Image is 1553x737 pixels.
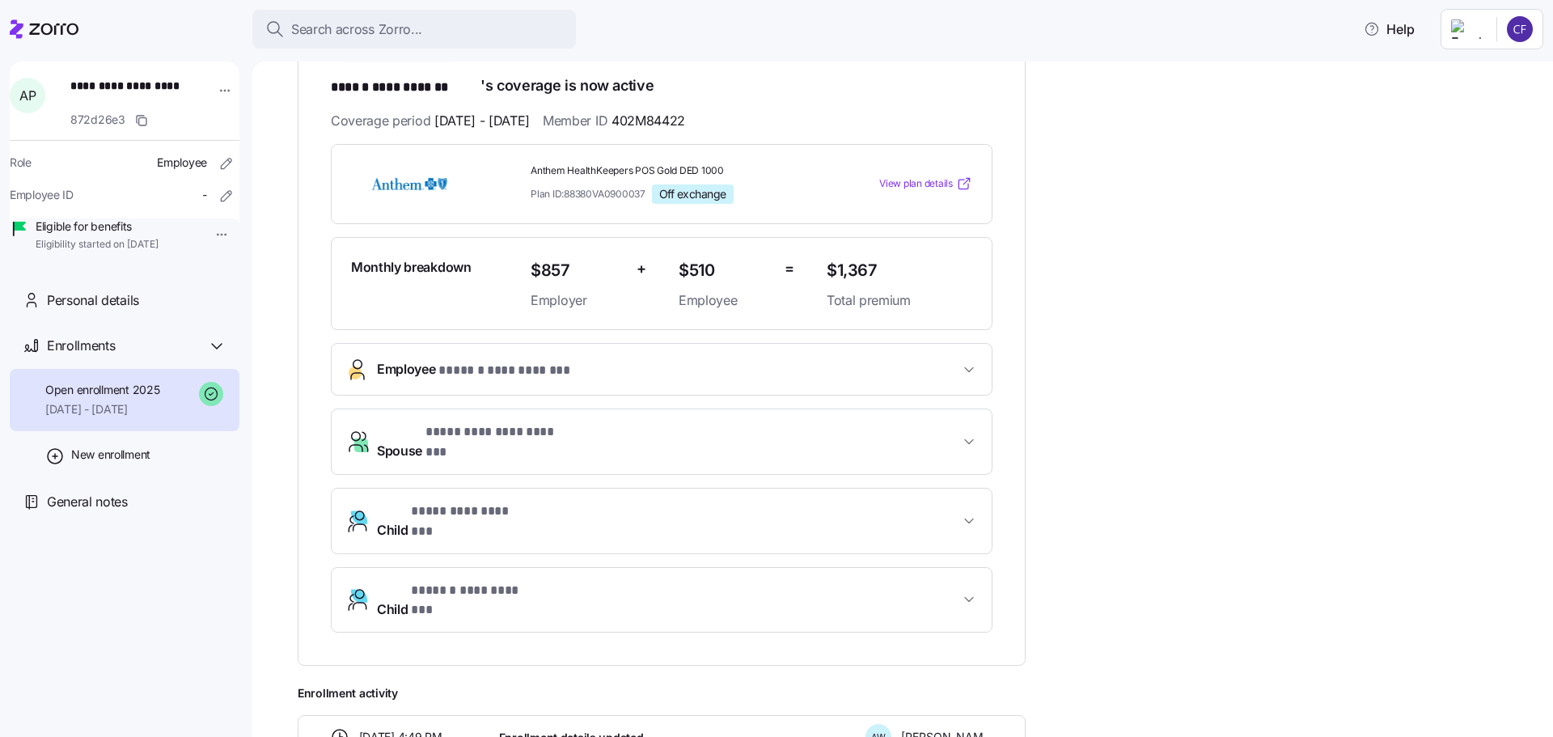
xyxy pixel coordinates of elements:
span: Enrollment activity [298,685,1026,701]
a: View plan details [879,176,972,192]
span: $857 [531,257,624,284]
span: Coverage period [331,111,530,131]
span: View plan details [879,176,953,192]
span: Enrollments [47,336,115,356]
span: Member ID [543,111,685,131]
span: Spouse [377,422,561,461]
span: Eligible for benefits [36,218,159,235]
img: Employer logo [1451,19,1483,39]
span: Off exchange [659,187,726,201]
span: Monthly breakdown [351,257,472,277]
span: [DATE] - [DATE] [45,401,159,417]
span: $1,367 [827,257,972,284]
span: $510 [679,257,772,284]
span: Child [377,581,535,620]
span: Search across Zorro... [291,19,422,40]
span: Anthem HealthKeepers POS Gold DED 1000 [531,164,814,178]
span: = [785,257,794,281]
img: Anthem [351,165,468,202]
span: New enrollment [71,447,150,463]
img: 7d4a9558da78dc7654dde66b79f71a2e [1507,16,1533,42]
span: Plan ID: 88380VA0900037 [531,187,645,201]
span: 402M84422 [611,111,685,131]
span: + [637,257,646,281]
span: [DATE] - [DATE] [434,111,530,131]
span: Eligibility started on [DATE] [36,238,159,252]
span: 872d26e3 [70,112,125,128]
span: Personal details [47,290,139,311]
span: Open enrollment 2025 [45,382,159,398]
span: Employer [531,290,624,311]
span: - [202,187,207,203]
span: Total premium [827,290,972,311]
span: Employee [679,290,772,311]
h1: 's coverage is now active [331,75,992,98]
span: Employee [157,155,207,171]
button: Search across Zorro... [252,10,576,49]
span: General notes [47,492,128,512]
button: Help [1351,13,1428,45]
span: Employee [377,359,595,381]
span: Role [10,155,32,171]
span: Help [1364,19,1415,39]
span: Child [377,502,514,540]
span: A P [19,89,36,102]
span: Employee ID [10,187,74,203]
